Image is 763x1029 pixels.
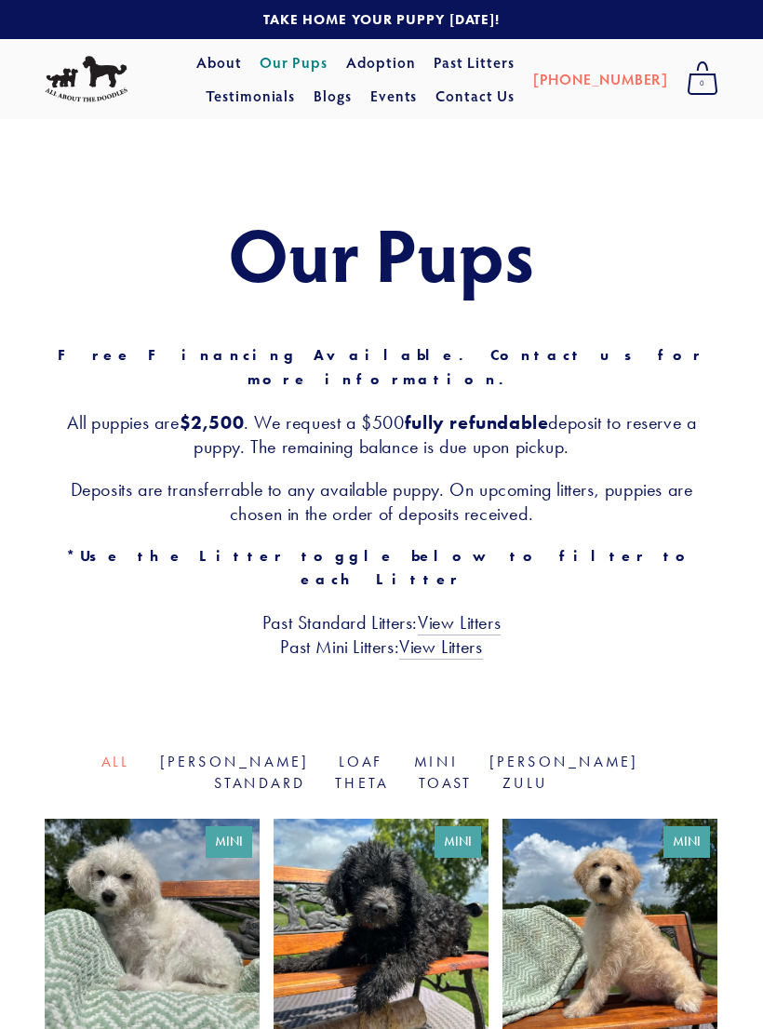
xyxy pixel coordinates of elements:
a: Events [370,79,418,113]
a: Toast [419,774,473,792]
span: 0 [687,72,718,96]
strong: fully refundable [405,411,549,434]
a: [PERSON_NAME] [489,753,639,770]
a: Our Pups [260,46,328,79]
img: All About The Doodles [45,56,127,101]
a: [PHONE_NUMBER] [533,62,668,96]
h1: Our Pups [45,212,718,294]
a: Adoption [346,46,416,79]
a: View Litters [399,635,482,660]
a: Standard [214,774,305,792]
a: Mini [414,753,460,770]
h3: Past Standard Litters: Past Mini Litters: [45,610,718,659]
a: All [101,753,130,770]
a: Testimonials [206,79,296,113]
strong: Free Financing Available. Contact us for more information. [58,346,720,388]
a: 0 items in cart [677,56,728,102]
a: About [196,46,242,79]
h3: Deposits are transferrable to any available puppy. On upcoming litters, puppies are chosen in the... [45,477,718,526]
a: Zulu [502,774,549,792]
a: View Litters [418,611,501,635]
a: Past Litters [434,52,515,72]
strong: *Use the Litter toggle below to filter to each Litter [66,547,712,589]
h3: All puppies are . We request a $500 deposit to reserve a puppy. The remaining balance is due upon... [45,410,718,459]
a: Blogs [314,79,352,113]
a: [PERSON_NAME] [160,753,310,770]
a: Loaf [339,753,383,770]
strong: $2,500 [180,411,245,434]
a: Contact Us [435,79,515,113]
a: Theta [335,774,388,792]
